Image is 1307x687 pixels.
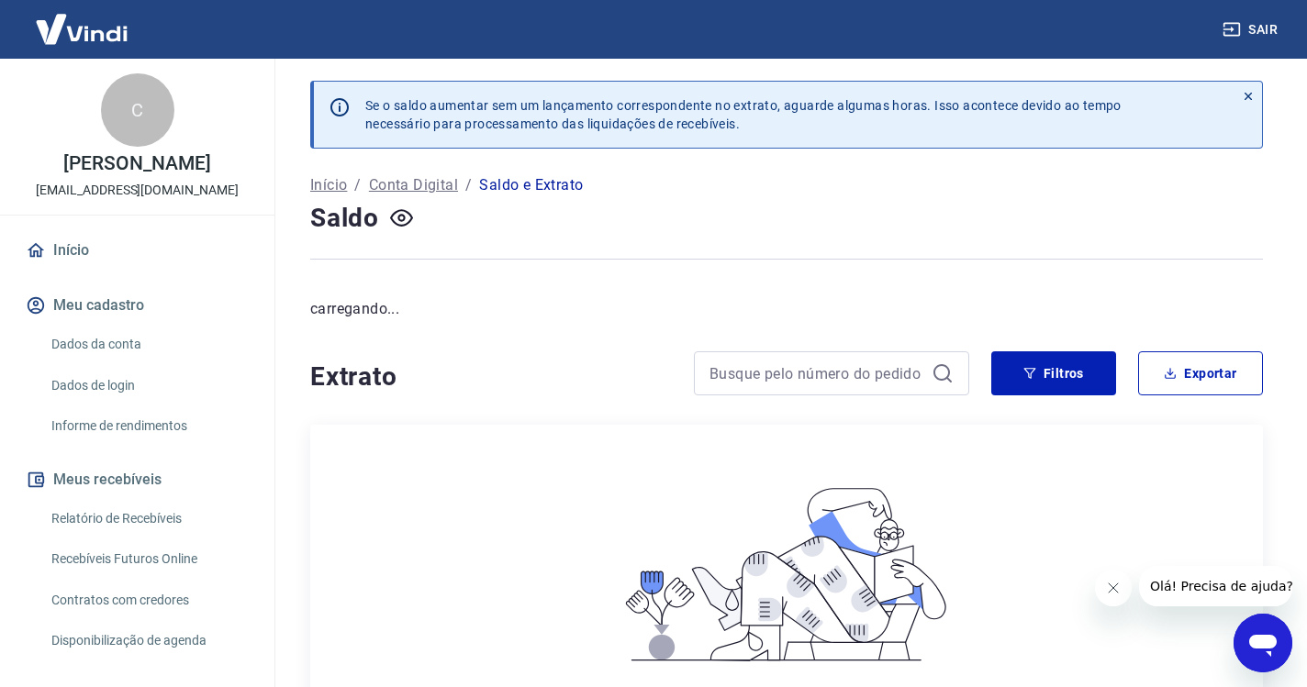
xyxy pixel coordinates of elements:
button: Sair [1219,13,1285,47]
div: C [101,73,174,147]
a: Recebíveis Futuros Online [44,540,252,578]
a: Início [22,230,252,271]
p: [EMAIL_ADDRESS][DOMAIN_NAME] [36,181,239,200]
p: Se o saldo aumentar sem um lançamento correspondente no extrato, aguarde algumas horas. Isso acon... [365,96,1122,133]
h4: Extrato [310,359,672,395]
button: Exportar [1138,351,1263,395]
a: Conta Digital [369,174,458,196]
p: carregando... [310,298,1263,320]
span: Olá! Precisa de ajuda? [11,13,154,28]
a: Início [310,174,347,196]
input: Busque pelo número do pedido [709,360,924,387]
a: Informe de rendimentos [44,407,252,445]
p: Saldo e Extrato [479,174,583,196]
iframe: Fechar mensagem [1095,570,1132,606]
button: Meus recebíveis [22,460,252,500]
a: Dados de login [44,367,252,404]
p: [PERSON_NAME] [63,154,210,173]
a: Disponibilização de agenda [44,622,252,659]
p: / [465,174,472,196]
button: Filtros [991,351,1116,395]
img: Vindi [22,1,141,57]
p: / [354,174,361,196]
a: Relatório de Recebíveis [44,500,252,537]
a: Contratos com credores [44,582,252,619]
iframe: Botão para abrir a janela de mensagens [1234,614,1292,672]
iframe: Mensagem da empresa [1139,566,1292,606]
h4: Saldo [310,200,379,237]
a: Dados da conta [44,326,252,363]
button: Meu cadastro [22,285,252,326]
